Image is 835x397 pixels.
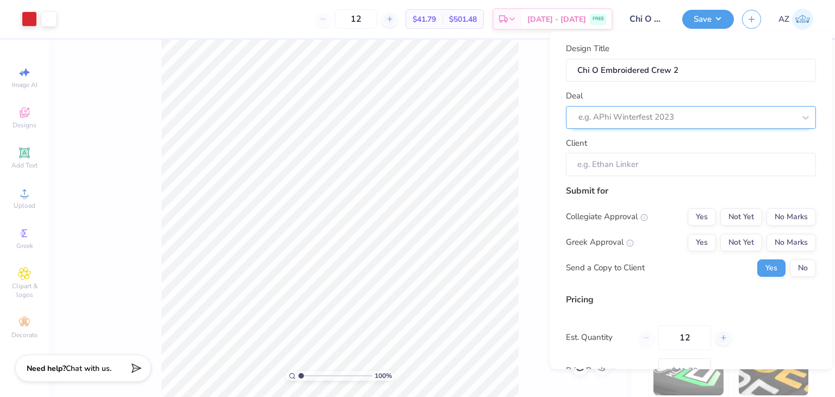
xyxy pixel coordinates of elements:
span: $501.48 [449,14,477,25]
label: Client [566,137,587,149]
span: [DATE] - [DATE] [527,14,586,25]
span: 100 % [375,371,392,381]
button: Not Yet [720,208,762,225]
button: No [790,259,816,276]
span: Designs [13,121,36,129]
input: e.g. Ethan Linker [566,153,816,176]
label: Design Title [566,42,609,55]
button: No Marks [767,233,816,251]
span: $41.79 [413,14,436,25]
span: Add Text [11,161,38,170]
button: Yes [688,208,716,225]
button: Yes [757,259,786,276]
span: Upload [14,201,35,210]
span: Chat with us. [66,363,111,374]
div: Greek Approval [566,236,634,249]
span: Clipart & logos [5,282,43,299]
input: Untitled Design [621,8,674,30]
span: Decorate [11,331,38,339]
button: No Marks [767,208,816,225]
img: Addie Zoellner [792,9,813,30]
span: Greek [16,241,33,250]
span: AZ [778,13,789,26]
div: Submit for [566,184,816,197]
span: Image AI [12,80,38,89]
button: Not Yet [720,233,762,251]
div: Pricing [566,293,816,306]
label: Est. Quantity [566,331,631,344]
button: Yes [688,233,716,251]
span: FREE [593,15,604,23]
div: Collegiate Approval [566,210,648,223]
input: – – [335,9,377,29]
label: Price Per Item [566,364,650,377]
button: Save [682,10,734,29]
strong: Need help? [27,363,66,374]
input: – – [658,325,711,350]
label: Deal [566,90,583,102]
a: AZ [778,9,813,30]
div: Send a Copy to Client [566,262,645,274]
